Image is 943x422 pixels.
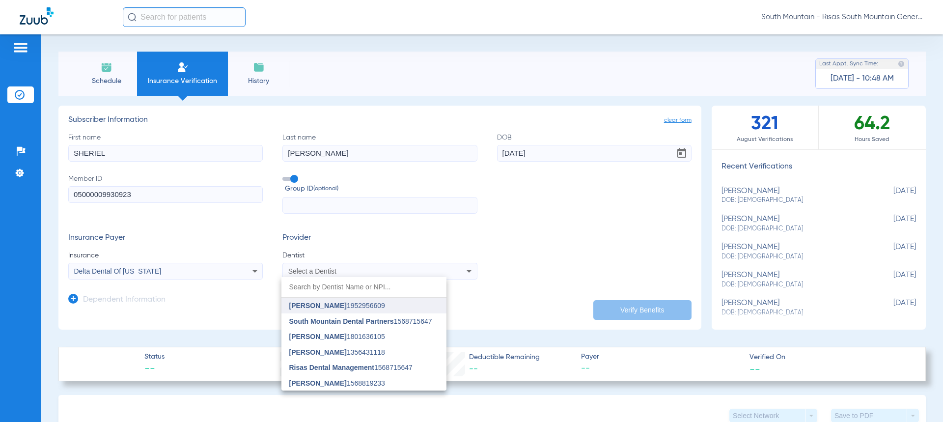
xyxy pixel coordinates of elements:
span: [PERSON_NAME] [289,333,347,340]
span: [PERSON_NAME] [289,379,347,387]
span: South Mountain Dental Partners [289,317,394,325]
span: Risas Dental Management [289,364,375,371]
span: 1801636105 [289,333,385,340]
span: [PERSON_NAME] [289,302,347,309]
span: 1568715647 [289,364,413,371]
input: dropdown search [281,277,446,297]
span: 1952956609 [289,302,385,309]
iframe: Chat Widget [894,375,943,422]
span: [PERSON_NAME] [289,348,347,356]
span: 1568715647 [289,318,432,325]
span: 1568819233 [289,380,385,387]
span: 1356431118 [289,349,385,356]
